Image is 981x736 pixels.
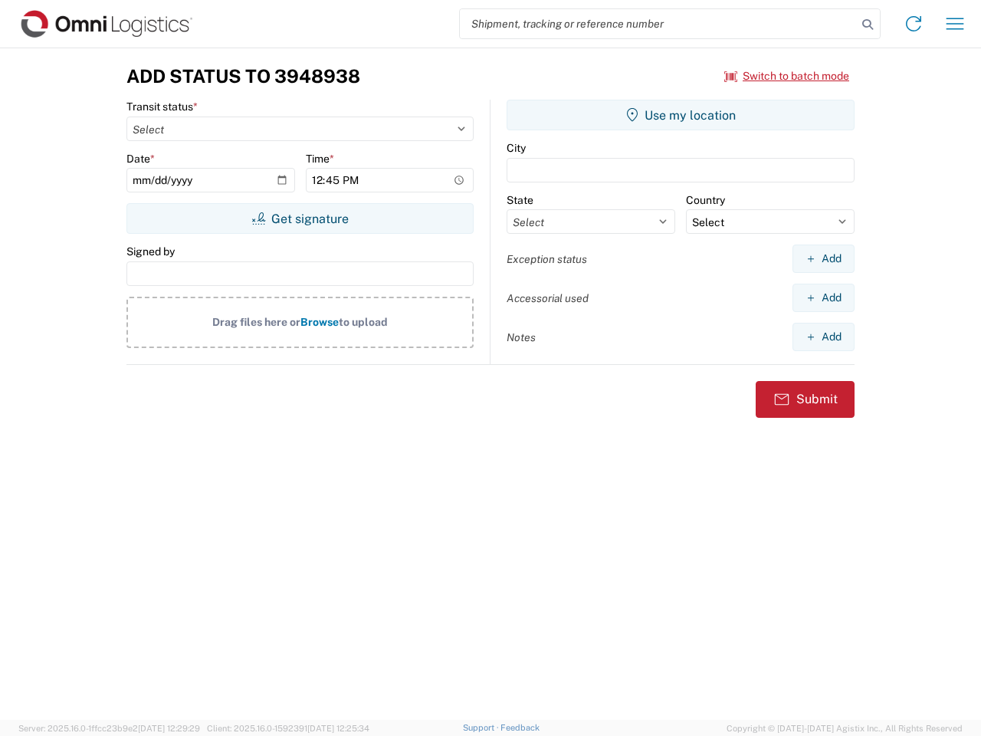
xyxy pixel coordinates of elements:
[126,245,175,258] label: Signed by
[207,724,369,733] span: Client: 2025.16.0-1592391
[307,724,369,733] span: [DATE] 12:25:34
[727,721,963,735] span: Copyright © [DATE]-[DATE] Agistix Inc., All Rights Reserved
[792,245,855,273] button: Add
[138,724,200,733] span: [DATE] 12:29:29
[507,193,533,207] label: State
[212,316,300,328] span: Drag files here or
[756,381,855,418] button: Submit
[507,291,589,305] label: Accessorial used
[792,284,855,312] button: Add
[507,330,536,344] label: Notes
[686,193,725,207] label: Country
[126,65,360,87] h3: Add Status to 3948938
[507,252,587,266] label: Exception status
[500,723,540,732] a: Feedback
[460,9,857,38] input: Shipment, tracking or reference number
[463,723,501,732] a: Support
[18,724,200,733] span: Server: 2025.16.0-1ffcc23b9e2
[339,316,388,328] span: to upload
[126,100,198,113] label: Transit status
[724,64,849,89] button: Switch to batch mode
[507,100,855,130] button: Use my location
[792,323,855,351] button: Add
[126,203,474,234] button: Get signature
[507,141,526,155] label: City
[126,152,155,166] label: Date
[306,152,334,166] label: Time
[300,316,339,328] span: Browse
